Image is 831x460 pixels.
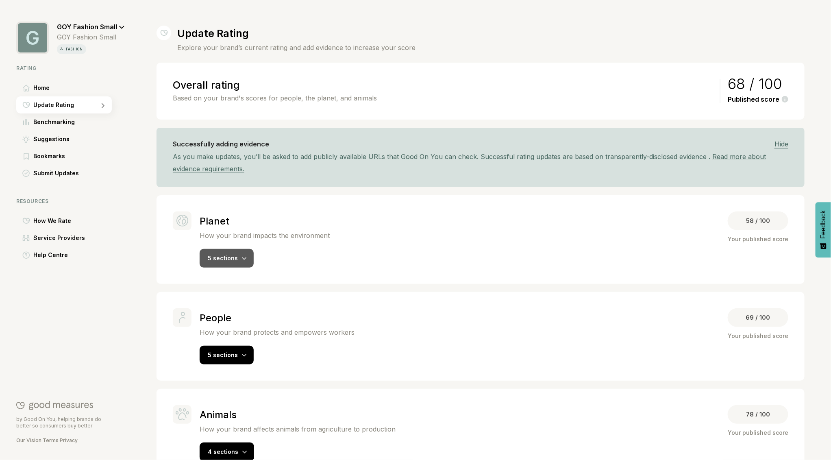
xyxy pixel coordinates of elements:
[728,428,788,438] div: Your published score
[22,170,30,177] img: Submit Updates
[208,448,238,455] span: 4 sections
[173,153,766,173] a: Read more about evidence requirements.
[33,83,50,93] span: Home
[57,33,125,41] div: GOY Fashion Small
[160,26,168,40] img: Update Rating
[59,46,64,52] img: vertical icon
[33,168,79,178] span: Submit Updates
[728,308,788,327] div: 69 / 100
[33,100,74,110] span: Update Rating
[728,96,788,103] div: Published score
[200,328,355,336] p: How your brand protects and empowers workers
[16,437,112,444] div: · ·
[16,65,125,71] div: Rating
[22,218,30,224] img: How We Rate
[22,235,30,241] img: Service Providers
[173,93,716,103] p: Based on your brand's scores for people, the planet, and animals
[16,212,125,229] a: How We RateHow We Rate
[60,437,78,443] a: Privacy
[43,437,59,443] a: Terms
[16,246,125,264] a: Help CentreHelp Centre
[23,119,29,125] img: Benchmarking
[816,202,831,257] button: Feedback - Show survey
[16,401,93,410] img: Good On You
[176,215,188,227] img: Planet
[33,233,85,243] span: Service Providers
[16,229,125,246] a: Service ProvidersService Providers
[173,140,269,148] h3: Successfully adding evidence
[23,85,30,92] img: Home
[16,437,41,443] a: Our Vision
[173,79,716,91] h2: Overall rating
[200,215,330,227] h2: Planet
[728,331,788,341] div: Your published score
[33,134,70,144] span: Suggestions
[22,251,30,259] img: Help Centre
[33,250,68,260] span: Help Centre
[774,140,788,148] span: Hide
[176,408,189,420] img: Animals
[33,117,75,127] span: Benchmarking
[64,46,85,52] p: fashion
[177,27,415,39] h1: Update Rating
[16,79,125,96] a: HomeHome
[22,135,30,143] img: Suggestions
[208,255,238,262] span: 5 sections
[177,43,415,52] h4: Explore your brand’s current rating and add evidence to increase your score
[16,96,125,113] a: Update RatingUpdate Rating
[728,79,788,89] div: 68 / 100
[16,165,125,182] a: Submit UpdatesSubmit Updates
[200,425,396,433] p: How your brand affects animals from agriculture to production
[200,231,330,240] p: How your brand impacts the environment
[16,198,125,204] div: Resources
[200,312,355,324] h2: People
[795,424,823,452] iframe: Website support platform help button
[16,113,125,131] a: BenchmarkingBenchmarking
[33,151,65,161] span: Bookmarks
[728,234,788,244] div: Your published score
[728,405,788,424] div: 78 / 100
[208,351,238,358] span: 5 sections
[200,409,396,421] h2: Animals
[173,150,788,175] div: As you make updates, you’ll be asked to add publicly available URLs that Good On You can check. S...
[33,216,71,226] span: How We Rate
[22,102,30,108] img: Update Rating
[728,211,788,230] div: 58 / 100
[57,23,117,31] span: GOY Fashion Small
[820,210,827,239] span: Feedback
[16,416,112,429] p: by Good On You, helping brands do better so consumers buy better
[16,148,125,165] a: BookmarksBookmarks
[179,312,186,323] img: People
[16,131,125,148] a: SuggestionsSuggestions
[24,153,29,160] img: Bookmarks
